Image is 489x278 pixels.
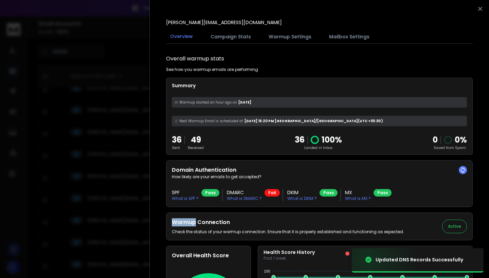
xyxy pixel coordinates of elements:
[455,134,467,145] p: 0 %
[172,134,182,145] p: 36
[172,166,467,174] h2: Domain Authentication
[166,29,197,44] button: Overview
[206,29,255,44] button: Campaign Stats
[201,189,219,197] div: Pass
[172,189,199,196] h3: SPF
[172,82,467,89] p: Summary
[325,29,374,44] button: Mailbox Settings
[172,116,467,126] div: [DATE] 16:20 PM [GEOGRAPHIC_DATA]/[GEOGRAPHIC_DATA] (UTC +05:30 )
[172,196,199,201] p: What is SPF ?
[374,189,392,197] div: Pass
[376,256,463,263] div: Updated DNS Records Successfully
[172,145,182,150] p: Sent
[188,145,204,150] p: Received
[172,174,467,180] p: How likely are your emails to get accepted?
[172,229,404,235] p: Check the status of your warmup connection. Ensure that it is properly established and functionin...
[264,249,315,256] p: Health Score History
[345,196,371,201] p: What is MX ?
[295,145,342,150] p: Landed in Inbox
[166,55,224,63] h1: Overall warmup stats
[188,134,204,145] p: 49
[166,67,258,72] p: See how you warmup emails are performing
[179,100,237,105] span: Warmup started an hour ago on
[264,256,315,261] p: Past 1 week
[166,19,282,26] p: [PERSON_NAME][EMAIL_ADDRESS][DOMAIN_NAME]
[295,134,305,145] p: 36
[433,145,467,150] p: Saved from Spam
[264,269,270,273] tspan: 100
[287,189,317,196] h3: DKIM
[433,134,438,145] strong: 0
[320,189,338,197] div: Pass
[172,252,245,260] h2: Overall Health Score
[227,196,262,201] p: What is DMARC ?
[322,134,342,145] p: 100 %
[442,220,467,233] button: Active
[179,118,243,124] span: Next Warmup Email is scheduled at
[227,189,262,196] h3: DMARC
[287,196,317,201] p: What is DKIM ?
[345,189,371,196] h3: MX
[265,189,280,197] div: Fail
[265,29,315,44] button: Warmup Settings
[172,218,404,226] h2: Warmup Connection
[172,97,467,108] div: [DATE]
